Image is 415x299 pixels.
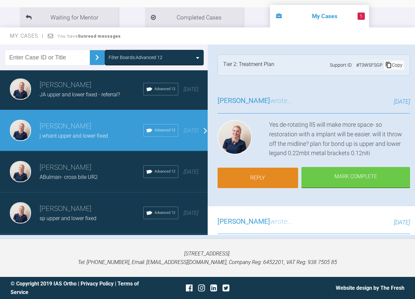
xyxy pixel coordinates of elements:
span: [PERSON_NAME] [218,97,270,105]
h3: [PERSON_NAME] [40,203,143,215]
a: Privacy Policy [81,281,114,287]
span: 5 [358,13,365,20]
span: [PERSON_NAME] [218,217,270,225]
span: My Cases [10,33,44,39]
img: Olivia Nixon [10,79,31,100]
img: chevronRight.28bd32b0.svg [92,52,102,63]
input: Enter Case ID or Title [5,50,90,65]
span: You have [57,34,121,39]
li: Waiting for Mentor [20,7,119,27]
span: Advanced 12 [155,86,175,92]
span: Advanced 12 [155,127,175,133]
span: j whant upper and lower fixed [40,133,108,139]
span: [DATE] [184,210,198,216]
div: © Copyright 2019 IAS Ortho | | [11,280,142,296]
h3: wrote... [218,95,293,107]
span: [DATE] [184,86,198,92]
img: Olivia Nixon [10,202,31,223]
span: Advanced 12 [155,210,175,216]
li: Completed Cases [145,7,244,27]
h3: wrote... [218,216,293,227]
span: [DATE] [184,169,198,175]
div: Filter Boards: Advanced 12 [109,54,162,61]
span: [DATE] [394,219,410,226]
div: Mark Complete [301,167,410,187]
p: [STREET_ADDRESS]. Tel: [PHONE_NUMBER], Email: [EMAIL_ADDRESS][DOMAIN_NAME], Company Reg: 6452201,... [11,249,404,266]
img: Olivia Nixon [10,120,31,141]
span: Support ID [330,61,352,69]
div: Yes de-rotating ll5 will make more space- so restoration with a implant will be easier. will it t... [269,120,410,158]
a: Reply [218,168,298,188]
div: Tier 2: Treatment Plan [223,60,274,70]
a: Terms of Service [11,281,139,295]
a: Website design by The Fresh [336,285,404,291]
span: ABulman- cross bite UR2 [40,174,98,180]
span: sp upper and lower fixed [40,215,96,221]
span: Advanced 12 [155,169,175,175]
img: Olivia Nixon [218,120,252,154]
img: Olivia Nixon [10,161,31,182]
h3: [PERSON_NAME] [40,121,143,132]
div: Copy [384,61,404,69]
h3: [PERSON_NAME] [40,162,143,173]
div: # T3W5FSGP [355,61,384,69]
h3: [PERSON_NAME] [40,80,143,91]
strong: 5 unread messages [78,34,121,39]
span: JA upper and lower fixed - referral? [40,91,120,98]
span: [DATE] [184,127,198,134]
span: [DATE] [394,98,410,105]
li: My Cases [270,5,369,27]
